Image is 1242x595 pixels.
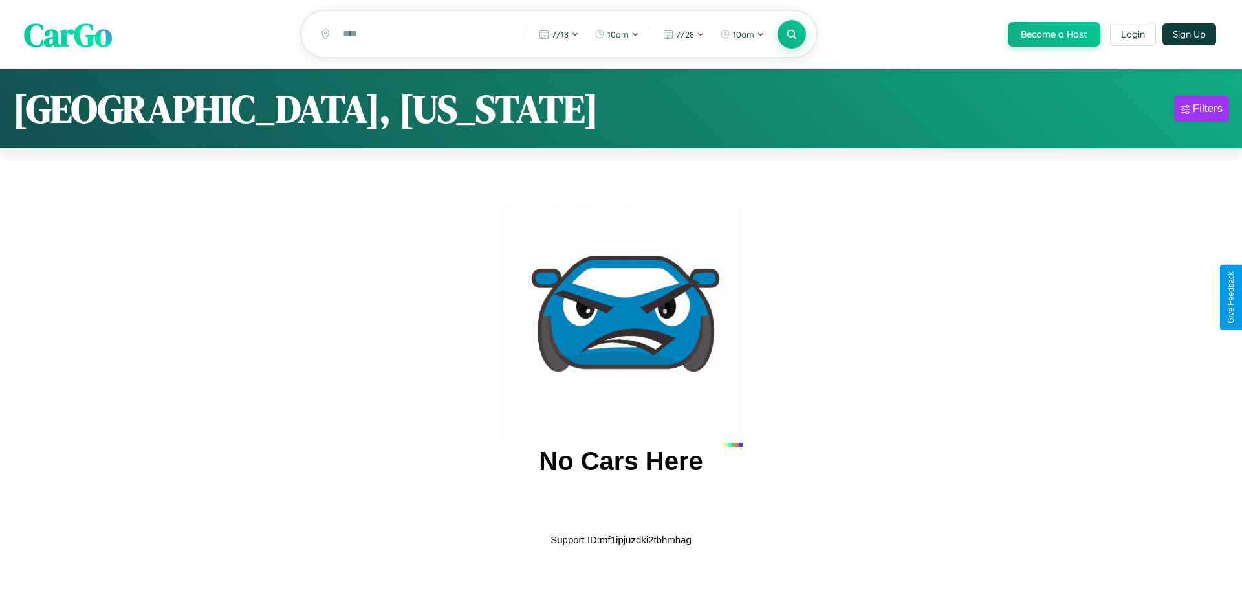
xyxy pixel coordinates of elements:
button: 7/28 [657,24,711,45]
span: 10am [607,29,629,39]
button: 10am [714,24,771,45]
span: 7 / 18 [552,29,569,39]
span: 10am [733,29,754,39]
span: CarGo [24,12,112,56]
span: 7 / 28 [676,29,694,39]
img: car [499,203,743,447]
button: 10am [588,24,646,45]
h2: No Cars Here [539,447,703,476]
div: Give Feedback [1226,271,1236,324]
button: Become a Host [1008,22,1100,47]
button: Sign Up [1162,23,1216,45]
button: Filters [1174,96,1229,122]
button: 7/18 [532,24,585,45]
div: Filters [1193,102,1223,115]
button: Login [1110,23,1156,46]
p: Support ID: mf1ipjuzdki2tbhmhag [550,531,692,548]
h1: [GEOGRAPHIC_DATA], [US_STATE] [13,82,598,135]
